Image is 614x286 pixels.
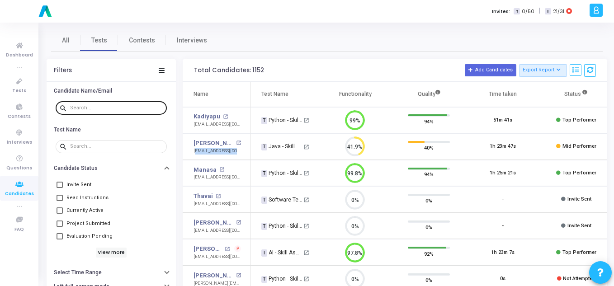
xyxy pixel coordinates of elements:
[194,89,208,99] div: Name
[261,248,302,257] div: AI - Skill Assessment August
[489,89,517,99] div: Time taken
[502,222,504,230] div: -
[318,82,392,107] th: Functionality
[250,82,318,107] th: Test Name
[539,6,540,16] span: |
[194,253,241,260] div: [EMAIL_ADDRESS][DOMAIN_NAME]
[425,196,432,205] span: 0%
[70,105,163,111] input: Search...
[567,196,591,202] span: Invite Sent
[8,113,31,121] span: Contests
[6,52,33,59] span: Dashboard
[562,143,596,149] span: Mid Performer
[12,87,26,95] span: Tests
[47,84,176,98] button: Candidate Name/Email
[562,170,596,176] span: Top Performer
[562,117,596,123] span: Top Performer
[5,190,34,198] span: Candidates
[236,220,241,225] mat-icon: open_in_new
[425,223,432,232] span: 0%
[236,273,241,278] mat-icon: open_in_new
[491,249,515,257] div: 1h 23m 7s
[54,269,102,276] h6: Select Time Range
[522,8,534,15] span: 0/50
[261,144,267,151] span: T
[54,67,72,74] div: Filters
[194,218,234,227] a: [PERSON_NAME]
[225,247,230,252] mat-icon: open_in_new
[54,127,81,133] h6: Test Name
[54,88,112,94] h6: Candidate Name/Email
[194,244,222,253] a: [PERSON_NAME]
[194,139,234,148] a: [PERSON_NAME]
[493,117,512,124] div: 51m 41s
[59,104,70,112] mat-icon: search
[303,170,309,176] mat-icon: open_in_new
[66,231,113,242] span: Evaluation Pending
[424,117,434,126] span: 94%
[194,112,220,121] a: Kadiyapu
[261,142,302,150] div: Java - Skill Assessment
[66,179,91,190] span: Invite Sent
[66,218,110,229] span: Project Submitted
[490,143,516,150] div: 1h 23m 47s
[303,117,309,123] mat-icon: open_in_new
[59,142,70,150] mat-icon: search
[567,223,591,229] span: Invite Sent
[519,64,567,77] button: Export Report
[62,36,70,45] span: All
[236,141,241,145] mat-icon: open_in_new
[514,8,520,15] span: T
[194,227,241,234] div: [EMAIL_ADDRESS][DOMAIN_NAME]
[216,194,221,199] mat-icon: open_in_new
[562,249,596,255] span: Top Performer
[261,197,267,204] span: T
[303,223,309,229] mat-icon: open_in_new
[261,170,267,177] span: T
[194,165,217,174] a: Manasa
[303,250,309,256] mat-icon: open_in_new
[14,226,24,234] span: FAQ
[129,36,155,45] span: Contests
[261,249,267,257] span: T
[303,276,309,282] mat-icon: open_in_new
[261,117,267,124] span: T
[194,192,213,201] a: Thavai
[36,2,54,20] img: logo
[424,170,434,179] span: 94%
[261,116,302,124] div: Python - Skill Assessment
[194,121,241,128] div: [EMAIL_ADDRESS][DOMAIN_NAME]
[261,196,302,204] div: Software Testing Assessment
[194,271,234,280] a: [PERSON_NAME]
[261,222,302,230] div: Python - Skill Assessment
[194,67,264,74] div: Total Candidates: 1152
[424,249,434,258] span: 92%
[66,205,104,216] span: Currently Active
[261,169,302,177] div: Python - Skill Assessment
[500,275,505,283] div: 0s
[303,144,309,150] mat-icon: open_in_new
[54,165,98,172] h6: Candidate Status
[424,143,434,152] span: 40%
[194,174,241,181] div: [EMAIL_ADDRESS][DOMAIN_NAME]
[194,201,241,207] div: [EMAIL_ADDRESS][DOMAIN_NAME]
[502,196,504,203] div: -
[219,167,224,172] mat-icon: open_in_new
[490,169,516,177] div: 1h 25m 21s
[96,248,127,258] h6: View more
[194,148,241,155] div: [EMAIL_ADDRESS][DOMAIN_NAME]
[465,64,516,76] button: Add Candidates
[303,197,309,203] mat-icon: open_in_new
[563,276,595,281] span: Not Attempted
[261,223,267,230] span: T
[7,139,32,146] span: Interviews
[425,276,432,285] span: 0%
[539,82,613,107] th: Status
[6,164,32,172] span: Questions
[553,8,564,15] span: 21/31
[177,36,207,45] span: Interviews
[91,36,107,45] span: Tests
[261,275,302,283] div: Python - Skill Assessment August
